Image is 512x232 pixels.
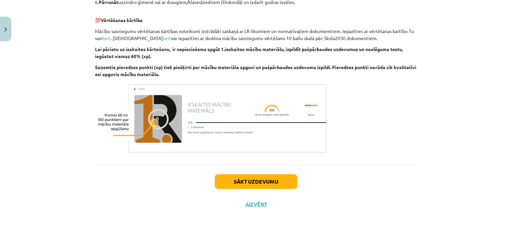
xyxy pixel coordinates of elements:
a: šeit [103,35,111,41]
p: 💯 [95,10,417,24]
b: Vērtēšanas kārtība [101,17,143,23]
b: Saņemtie pieredzes punkti (xp) tiek piešķirti par mācību materiāla apguvi un pašpārbaudes uzdevum... [95,64,416,77]
img: icon-close-lesson-0947bae3869378f0d4975bcd49f059093ad1ed9edebbc8119c70593378902aed.svg [4,27,7,32]
a: šeit [163,35,171,41]
button: Aizvērt [243,201,269,208]
b: Lai pārietu uz ieskaites kārtošanu, ir nepieciešams apgūt 1.ieskaites mācību materiālu, izpildīt ... [95,46,403,59]
button: Sākt uzdevumu [215,174,297,189]
p: Mācību sasniegumu vērtēšanas kārtības noteikumi izstrādāti saskaņā ar LR likumiem un normatīvajie... [95,28,417,42]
